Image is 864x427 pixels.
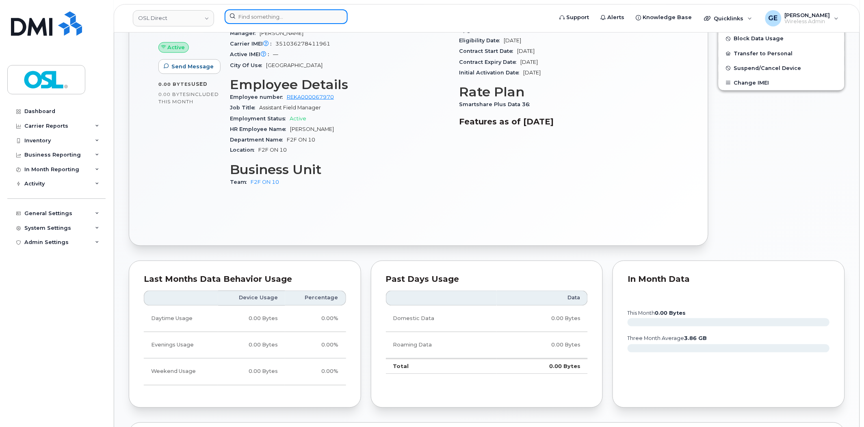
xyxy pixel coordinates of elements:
[230,62,266,68] span: City Of Use
[218,291,285,305] th: Device Usage
[144,276,346,284] div: Last Months Data Behavior Usage
[230,115,290,122] span: Employment Status
[684,335,707,342] tspan: 3.86 GB
[719,76,845,90] button: Change IMEI
[760,10,845,26] div: Gregory Easton
[386,332,497,359] td: Roaming Data
[158,59,221,74] button: Send Message
[497,306,588,332] td: 0.00 Bytes
[459,85,679,99] h3: Rate Plan
[259,105,321,111] span: Assistant Field Manager
[595,9,630,26] a: Alerts
[290,126,334,132] span: [PERSON_NAME]
[567,13,589,22] span: Support
[459,48,518,54] span: Contract Start Date
[230,105,259,111] span: Job Title
[218,306,285,332] td: 0.00 Bytes
[158,91,189,97] span: 0.00 Bytes
[497,359,588,374] td: 0.00 Bytes
[144,306,218,332] td: Daytime Usage
[285,359,346,385] td: 0.00%
[230,77,450,92] h3: Employee Details
[171,63,214,70] span: Send Message
[627,310,686,316] text: this month
[251,179,279,185] a: F2F ON 10
[230,163,450,177] h3: Business Unit
[386,276,588,284] div: Past Days Usage
[285,306,346,332] td: 0.00%
[144,359,218,385] td: Weekend Usage
[191,81,208,87] span: used
[225,9,348,24] input: Find something...
[497,291,588,305] th: Data
[719,46,845,61] button: Transfer to Personal
[554,9,595,26] a: Support
[260,30,303,36] span: [PERSON_NAME]
[266,62,323,68] span: [GEOGRAPHIC_DATA]
[769,13,778,23] span: GE
[459,117,679,126] h3: Features as of [DATE]
[504,37,522,44] span: [DATE]
[459,70,524,76] span: Initial Activation Date
[230,137,287,143] span: Department Name
[133,10,214,26] a: OSL Direct
[655,310,686,316] tspan: 0.00 Bytes
[258,147,287,153] span: F2F ON 10
[144,359,346,385] tr: Friday from 6:00pm to Monday 8:00am
[158,81,191,87] span: 0.00 Bytes
[785,12,830,18] span: [PERSON_NAME]
[630,9,698,26] a: Knowledge Base
[218,359,285,385] td: 0.00 Bytes
[459,27,508,33] span: Upgrade Status
[230,126,290,132] span: HR Employee Name
[521,59,538,65] span: [DATE]
[459,59,521,65] span: Contract Expiry Date
[719,31,845,46] button: Block Data Usage
[627,335,707,342] text: three month average
[608,13,625,22] span: Alerts
[230,94,287,100] span: Employee number
[386,306,497,332] td: Domestic Data
[459,101,534,107] span: Smartshare Plus Data 36
[699,10,758,26] div: Quicklinks
[287,137,315,143] span: F2F ON 10
[524,70,541,76] span: [DATE]
[273,51,278,57] span: —
[290,115,306,122] span: Active
[643,13,692,22] span: Knowledge Base
[144,332,346,359] tr: Weekdays from 6:00pm to 8:00am
[230,51,273,57] span: Active IMEI
[285,332,346,359] td: 0.00%
[508,27,527,33] span: $76.34
[386,359,497,374] td: Total
[285,291,346,305] th: Percentage
[168,44,185,51] span: Active
[628,276,830,284] div: In Month Data
[734,65,801,71] span: Suspend/Cancel Device
[230,147,258,153] span: Location
[518,48,535,54] span: [DATE]
[275,41,330,47] span: 351036278411961
[287,94,334,100] a: REKA000067970
[230,30,260,36] span: Manager
[230,179,251,185] span: Team
[459,37,504,44] span: Eligibility Date
[497,332,588,359] td: 0.00 Bytes
[218,332,285,359] td: 0.00 Bytes
[714,15,744,22] span: Quicklinks
[230,41,275,47] span: Carrier IMEI
[719,61,845,76] button: Suspend/Cancel Device
[785,18,830,25] span: Wireless Admin
[144,332,218,359] td: Evenings Usage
